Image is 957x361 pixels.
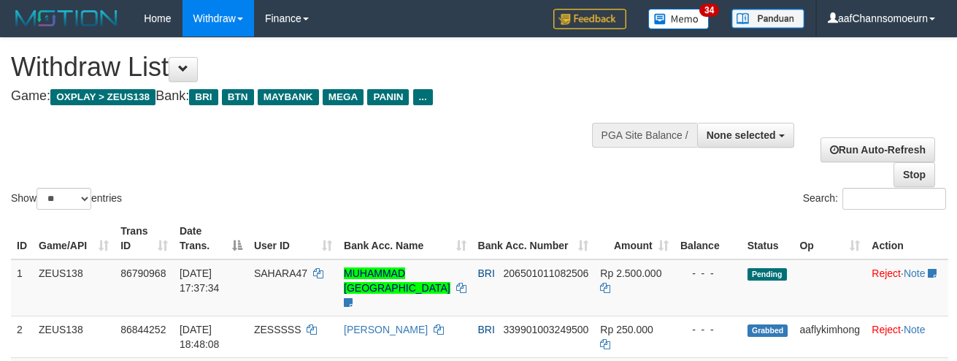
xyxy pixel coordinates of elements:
[866,259,948,316] td: ·
[747,324,788,337] span: Grabbed
[11,316,33,357] td: 2
[866,316,948,357] td: ·
[11,7,122,29] img: MOTION_logo.png
[222,89,254,105] span: BTN
[11,188,122,210] label: Show entries
[600,267,661,279] span: Rp 2.500.000
[707,129,776,141] span: None selected
[189,89,218,105] span: BRI
[697,123,794,148] button: None selected
[904,267,926,279] a: Note
[592,123,697,148] div: PGA Site Balance /
[11,259,33,316] td: 1
[33,259,115,316] td: ZEUS138
[478,267,495,279] span: BRI
[504,267,589,279] span: Copy 206501011082506 to clipboard
[553,9,626,29] img: Feedback.jpg
[50,89,155,105] span: OXPLAY > ZEUS138
[254,267,307,279] span: SAHARA47
[254,324,301,335] span: ZESSSSS
[793,316,866,357] td: aaflykimhong
[793,218,866,259] th: Op: activate to sort column ascending
[478,324,495,335] span: BRI
[367,89,409,105] span: PANIN
[33,218,115,259] th: Game/API: activate to sort column ascending
[866,218,948,259] th: Action
[472,218,595,259] th: Bank Acc. Number: activate to sort column ascending
[648,9,710,29] img: Button%20Memo.svg
[115,218,174,259] th: Trans ID: activate to sort column ascending
[742,218,794,259] th: Status
[413,89,433,105] span: ...
[594,218,674,259] th: Amount: activate to sort column ascending
[11,89,623,104] h4: Game: Bank:
[904,324,926,335] a: Note
[180,267,220,294] span: [DATE] 17:37:34
[120,267,166,279] span: 86790968
[674,218,742,259] th: Balance
[120,324,166,335] span: 86844252
[680,266,736,281] div: - - -
[504,324,589,335] span: Copy 339901003249500 to clipboard
[680,322,736,337] div: - - -
[11,218,33,259] th: ID
[872,267,901,279] a: Reject
[344,324,428,335] a: [PERSON_NAME]
[842,188,946,210] input: Search:
[258,89,319,105] span: MAYBANK
[600,324,653,335] span: Rp 250.000
[893,162,935,187] a: Stop
[248,218,338,259] th: User ID: activate to sort column ascending
[344,267,450,294] a: MUHAMMAD [GEOGRAPHIC_DATA]
[11,53,623,82] h1: Withdraw List
[323,89,364,105] span: MEGA
[33,316,115,357] td: ZEUS138
[731,9,804,28] img: panduan.png
[699,4,719,17] span: 34
[820,137,935,162] a: Run Auto-Refresh
[747,268,787,281] span: Pending
[872,324,901,335] a: Reject
[338,218,472,259] th: Bank Acc. Name: activate to sort column ascending
[803,188,946,210] label: Search:
[180,324,220,350] span: [DATE] 18:48:08
[36,188,91,210] select: Showentries
[174,218,248,259] th: Date Trans.: activate to sort column descending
